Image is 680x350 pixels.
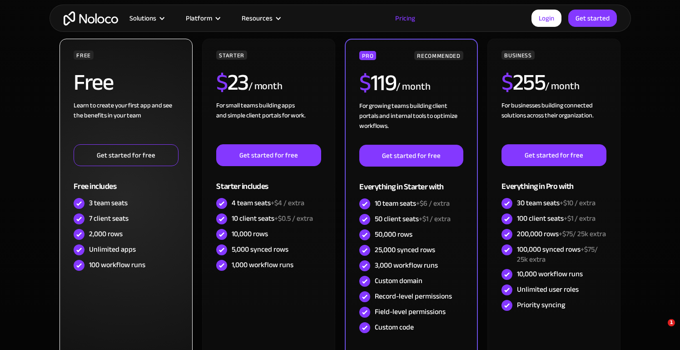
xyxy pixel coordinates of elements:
[517,198,596,208] div: 30 team seats
[414,51,463,60] div: RECOMMENDED
[359,101,463,145] div: For growing teams building client portals and internal tools to optimize workflows.
[375,276,422,286] div: Custom domain
[118,12,174,24] div: Solutions
[129,12,156,24] div: Solutions
[359,61,371,104] span: $
[517,229,606,239] div: 200,000 rows
[375,229,412,239] div: 50,000 rows
[501,51,534,60] div: BUSINESS
[216,61,228,104] span: $
[74,51,94,60] div: FREE
[649,319,671,341] iframe: Intercom live chat
[517,243,598,266] span: +$75/ 25k extra
[89,260,145,270] div: 100 workflow runs
[501,61,513,104] span: $
[359,51,376,60] div: PRO
[74,166,178,196] div: Free includes
[216,51,247,60] div: STARTER
[64,11,118,25] a: home
[517,213,596,223] div: 100 client seats
[559,227,606,241] span: +$75/ 25k extra
[174,12,230,24] div: Platform
[501,166,606,196] div: Everything in Pro with
[498,262,680,325] iframe: Intercom notifications message
[384,12,427,24] a: Pricing
[89,198,128,208] div: 3 team seats
[74,144,178,166] a: Get started for free
[359,71,396,94] h2: 119
[568,10,617,27] a: Get started
[359,167,463,196] div: Everything in Starter with
[216,166,321,196] div: Starter includes
[375,322,414,332] div: Custom code
[232,213,313,223] div: 10 client seats
[232,244,288,254] div: 5,000 synced rows
[564,212,596,225] span: +$1 / extra
[419,212,451,226] span: +$1 / extra
[375,245,435,255] div: 25,000 synced rows
[517,244,606,264] div: 100,000 synced rows
[396,80,430,94] div: / month
[216,144,321,166] a: Get started for free
[375,291,452,301] div: Record-level permissions
[89,244,136,254] div: Unlimited apps
[375,198,450,208] div: 10 team seats
[501,71,545,94] h2: 255
[560,196,596,210] span: +$10 / extra
[216,71,248,94] h2: 23
[232,198,304,208] div: 4 team seats
[216,101,321,144] div: For small teams building apps and simple client portals for work. ‍
[271,196,304,210] span: +$4 / extra
[230,12,291,24] div: Resources
[375,260,438,270] div: 3,000 workflow runs
[74,71,113,94] h2: Free
[545,79,579,94] div: / month
[186,12,212,24] div: Platform
[359,145,463,167] a: Get started for free
[242,12,273,24] div: Resources
[416,197,450,210] span: +$6 / extra
[89,229,123,239] div: 2,000 rows
[232,260,293,270] div: 1,000 workflow runs
[248,79,283,94] div: / month
[274,212,313,225] span: +$0.5 / extra
[531,10,561,27] a: Login
[232,229,268,239] div: 10,000 rows
[501,144,606,166] a: Get started for free
[74,101,178,144] div: Learn to create your first app and see the benefits in your team ‍
[501,101,606,144] div: For businesses building connected solutions across their organization. ‍
[375,307,446,317] div: Field-level permissions
[668,319,675,326] span: 1
[89,213,129,223] div: 7 client seats
[375,214,451,224] div: 50 client seats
